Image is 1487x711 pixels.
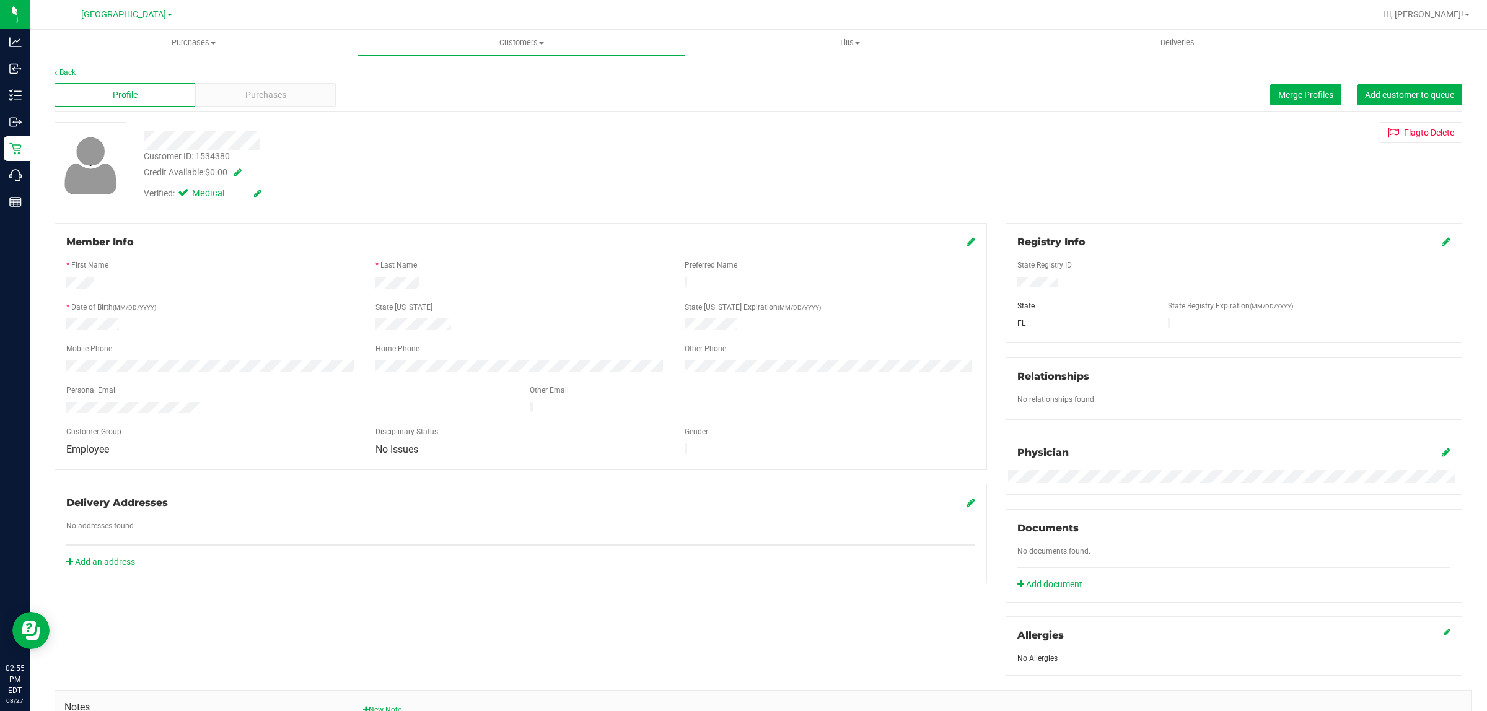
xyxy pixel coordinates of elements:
span: Deliveries [1144,37,1211,48]
label: State Registry ID [1017,260,1072,271]
label: No relationships found. [1017,394,1096,405]
div: FL [1008,318,1159,329]
label: Date of Birth [71,302,156,313]
span: Medical [192,187,242,201]
a: Purchases [30,30,357,56]
p: 08/27 [6,696,24,705]
inline-svg: Analytics [9,36,22,48]
span: No documents found. [1017,547,1090,556]
label: Last Name [380,260,417,271]
span: $0.00 [205,167,227,177]
span: Allergies [1017,629,1064,641]
label: Disciplinary Status [375,426,438,437]
span: Hi, [PERSON_NAME]! [1383,9,1463,19]
label: State [US_STATE] Expiration [685,302,821,313]
span: Purchases [30,37,357,48]
div: Verified: [144,187,261,201]
div: Credit Available: [144,166,838,179]
img: user-icon.png [58,134,123,198]
label: Home Phone [375,343,419,354]
span: Documents [1017,522,1079,534]
a: Add document [1017,578,1089,591]
label: Preferred Name [685,260,737,271]
label: State Registry Expiration [1168,300,1293,312]
span: Profile [113,89,138,102]
div: State [1008,300,1159,312]
span: [GEOGRAPHIC_DATA] [81,9,166,20]
label: Mobile Phone [66,343,112,354]
span: (MM/DD/YYYY) [113,304,156,311]
span: Tills [686,37,1012,48]
span: Merge Profiles [1278,90,1333,100]
label: Gender [685,426,708,437]
span: No Issues [375,443,418,455]
inline-svg: Inbound [9,63,22,75]
span: Registry Info [1017,236,1086,248]
div: No Allergies [1017,653,1450,664]
div: Customer ID: 1534380 [144,150,230,163]
span: (MM/DD/YYYY) [1250,303,1293,310]
a: Back [55,68,76,77]
iframe: Resource center [12,612,50,649]
span: Delivery Addresses [66,497,168,508]
button: Flagto Delete [1380,122,1462,143]
inline-svg: Call Center [9,169,22,181]
inline-svg: Inventory [9,89,22,102]
span: (MM/DD/YYYY) [778,304,821,311]
span: Member Info [66,236,134,248]
span: Relationships [1017,370,1089,382]
button: Merge Profiles [1270,84,1341,105]
span: Customers [358,37,685,48]
span: Purchases [245,89,286,102]
inline-svg: Reports [9,196,22,208]
inline-svg: Outbound [9,116,22,128]
label: State [US_STATE] [375,302,432,313]
span: Employee [66,443,109,455]
p: 02:55 PM EDT [6,663,24,696]
label: Personal Email [66,385,117,396]
label: First Name [71,260,108,271]
button: Add customer to queue [1357,84,1462,105]
label: Other Email [530,385,569,396]
label: No addresses found [66,520,134,531]
span: Add customer to queue [1365,90,1454,100]
span: Physician [1017,447,1069,458]
inline-svg: Retail [9,142,22,155]
label: Customer Group [66,426,121,437]
a: Deliveries [1014,30,1341,56]
a: Customers [357,30,685,56]
label: Other Phone [685,343,726,354]
a: Add an address [66,557,135,567]
a: Tills [685,30,1013,56]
